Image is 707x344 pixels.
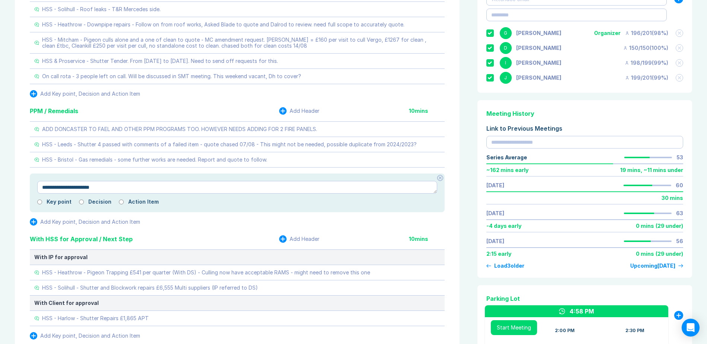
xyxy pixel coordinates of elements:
div: 150 / 150 ( 100 %) [623,45,668,51]
label: Action Item [128,199,159,205]
div: J [500,72,512,84]
div: 60 [676,182,683,188]
div: HSS & Proservice - Shutter Tender. From [DATE] to [DATE]. Need to send off requests for this. [42,58,278,64]
div: PPM / Remedials [30,106,78,115]
div: Add Header [290,108,319,114]
button: Add Header [279,235,319,243]
div: 10 mins [409,236,445,242]
div: 63 [676,210,683,216]
div: Load 3 older [494,263,524,269]
div: 19 mins , ~ 11 mins under [620,167,683,173]
button: Add Key point, Decision and Action Item [30,218,140,226]
div: 2:15 early [486,251,511,257]
div: With Client for approval [34,300,440,306]
div: HSS - Heathrow - Pigeon Trapping £541 per quarter (With DS) - Culling now have acceptable RAMS - ... [42,270,370,275]
div: HSS - Solihull - Roof leaks - T&R Mercedes side. [42,6,161,12]
div: Upcoming [DATE] [630,263,675,269]
div: HSS - Leeds - Shutter 4 passed with comments of a failed item - quote chased 07/08 - This might n... [42,141,417,147]
div: Meeting History [486,109,683,118]
a: [DATE] [486,210,504,216]
div: Add Key point, Decision and Action Item [40,219,140,225]
div: 10 mins [409,108,445,114]
button: Start Meeting [491,320,537,335]
a: [DATE] [486,238,504,244]
button: Add Key point, Decision and Action Item [30,90,140,98]
div: Add Key point, Decision and Action Item [40,333,140,339]
div: HSS - Harlow - Shutter Repairs £1,865 APT [42,315,149,321]
div: With HSS for Approval / Next Step [30,235,133,243]
div: On call rota - 3 people left on call. Will be discussed in SMT meeting. This weekend vacant, Dh t... [42,73,301,79]
label: Key point [47,199,72,205]
div: ~ 162 mins early [486,167,528,173]
div: 4:58 PM [569,307,594,316]
div: Link to Previous Meetings [486,124,683,133]
div: Open Intercom Messenger [682,319,700,337]
div: Gemma White [516,30,561,36]
div: Jonny Welbourn [516,75,561,81]
div: G [500,27,512,39]
div: 56 [676,238,683,244]
div: With IP for approval [34,254,440,260]
div: D [500,42,512,54]
div: 198 / 199 ( 99 %) [625,60,668,66]
div: Series Average [486,155,527,160]
div: I [500,57,512,69]
div: 0 mins [636,223,654,229]
div: David Hayter [516,45,561,51]
div: ( 29 under ) [656,251,683,257]
a: [DATE] [486,182,504,188]
div: 2:30 PM [625,328,644,334]
div: 0 mins [636,251,654,257]
label: Decision [88,199,111,205]
div: 53 [676,155,683,160]
div: Add Header [290,236,319,242]
div: Parking Lot [486,294,683,303]
button: Add Header [279,107,319,115]
a: Upcoming[DATE] [630,263,683,269]
div: -4 days early [486,223,521,229]
div: HSS - Bristol - Gas remedials - some further works are needed. Report and quote to follow. [42,157,267,163]
div: Iain Parnell [516,60,561,66]
div: HSS - Solihull - Shutter and Blockwork repairs £6,555 Multi suppliers (IP referred to DS) [42,285,258,291]
div: Organizer [594,30,621,36]
div: 199 / 201 ( 99 %) [625,75,668,81]
div: ADD DONCASTER TO FAEL AND OTHER PPM PROGRAMS TOO. HOWEVER NEEDS ADDING FOR 2 FIRE PANELS. [42,126,317,132]
button: Load3older [486,263,524,269]
div: 30 mins [662,195,683,201]
div: ( 29 under ) [656,223,683,229]
div: HSS - Mitcham - Pigeon culls alone and a one of clean to quote - MC amendment request. [PERSON_NA... [42,37,440,49]
div: 2:00 PM [555,328,575,334]
div: 196 / 201 ( 98 %) [625,30,668,36]
button: Add Key point, Decision and Action Item [30,332,140,340]
div: Add Key point, Decision and Action Item [40,91,140,97]
div: HSS - Heathrow - Downpipe repairs - Follow on from roof works, Asked Blade to quote and Dalrod to... [42,22,404,28]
